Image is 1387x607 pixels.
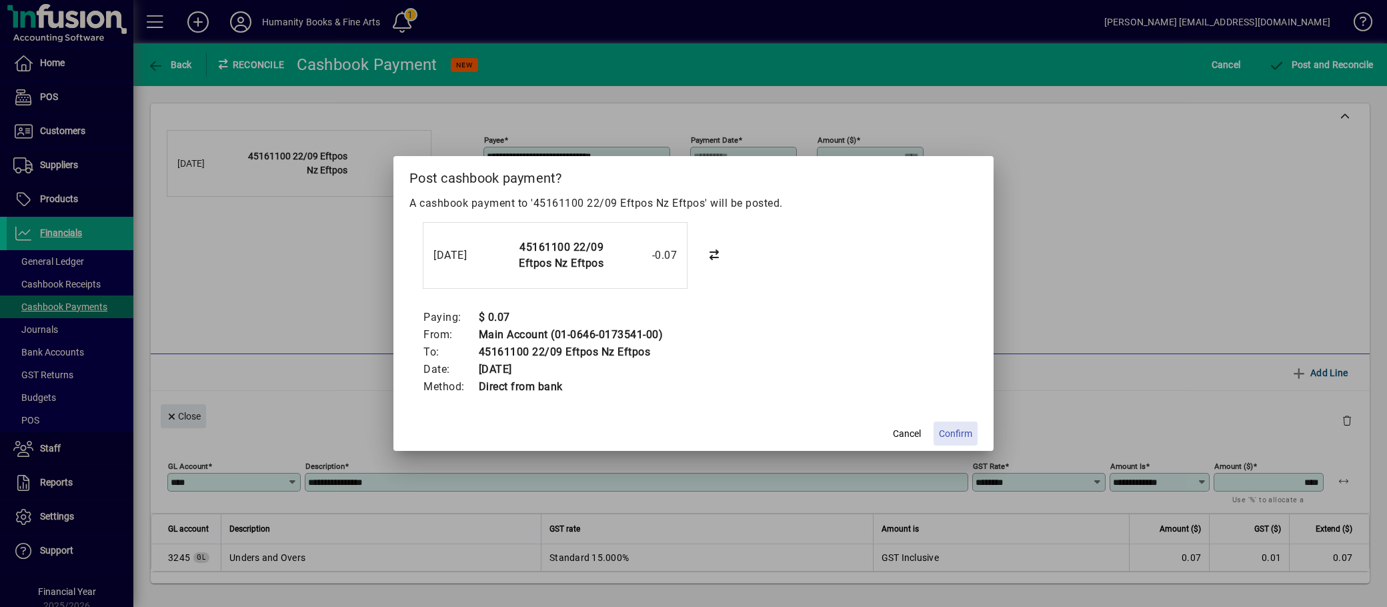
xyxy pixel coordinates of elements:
[886,422,928,446] button: Cancel
[478,361,663,378] td: [DATE]
[423,378,478,396] td: Method:
[423,361,478,378] td: Date:
[478,344,663,361] td: 45161100 22/09 Eftpos Nz Eftpos
[478,309,663,326] td: $ 0.07
[409,195,978,211] p: A cashbook payment to '45161100 22/09 Eftpos Nz Eftpos' will be posted.
[423,309,478,326] td: Paying:
[939,427,972,441] span: Confirm
[478,326,663,344] td: Main Account (01-0646-0173541-00)
[423,344,478,361] td: To:
[433,247,487,263] div: [DATE]
[393,156,994,195] h2: Post cashbook payment?
[893,427,921,441] span: Cancel
[478,378,663,396] td: Direct from bank
[610,247,677,263] div: -0.07
[423,326,478,344] td: From:
[519,241,603,269] strong: 45161100 22/09 Eftpos Nz Eftpos
[934,422,978,446] button: Confirm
